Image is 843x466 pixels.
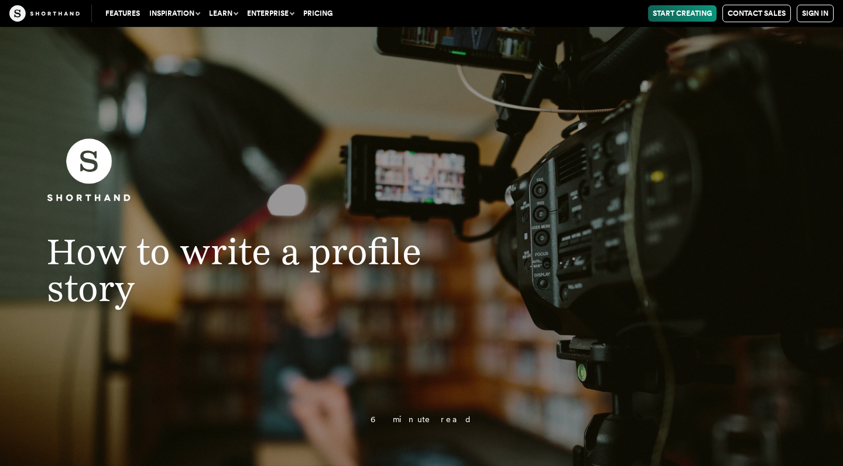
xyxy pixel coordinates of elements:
[23,233,488,307] h1: How to write a profile story
[101,5,145,22] a: Features
[204,5,242,22] button: Learn
[242,5,299,22] button: Enterprise
[648,5,717,22] a: Start Creating
[722,5,791,22] a: Contact Sales
[145,5,204,22] button: Inspiration
[797,5,834,22] a: Sign in
[9,5,80,22] img: The Craft
[299,5,337,22] a: Pricing
[90,415,753,424] p: 6 minute read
